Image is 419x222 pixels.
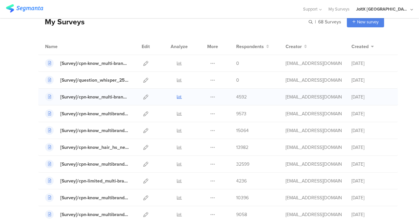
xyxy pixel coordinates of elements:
[356,6,409,12] div: JoltX [GEOGRAPHIC_DATA]
[286,127,342,134] div: kumai.ik@pg.com
[38,16,85,27] div: My Surveys
[286,77,342,84] div: kumai.ik@pg.com
[236,194,249,201] span: 10396
[236,110,246,117] span: 9573
[351,43,369,50] span: Created
[286,178,342,184] div: kumai.ik@pg.com
[45,143,129,152] a: [Survey]/cpn-know_hair_hs_new-product-2505/
[351,127,391,134] div: [DATE]
[45,109,129,118] a: [Survey]/cpn-know_multibrand_PG-5000yen-2507/
[60,94,129,100] div: [Survey]/cpn-know_multi-brand_new-product-2508/
[45,59,129,68] a: [Survey]/cpn-know_multi-brand_new-product-2509/
[45,76,129,84] a: [Survey]/question_whisper_2510/
[45,177,129,185] a: [Survey]/cpn-limited_multi-brand_2502/
[351,211,391,218] div: [DATE]
[45,210,129,219] a: [Survey]/cpn-know_multibrand_new-product-2502/
[236,144,248,151] span: 13982
[60,178,129,184] div: [Survey]/cpn-limited_multi-brand_2502/
[236,161,249,168] span: 32599
[236,127,249,134] span: 15064
[6,4,43,13] img: segmanta logo
[45,93,129,101] a: [Survey]/cpn-know_multi-brand_new-product-2508/
[286,161,342,168] div: kumai.ik@pg.com
[45,160,129,168] a: [Survey]/cpn-know_multibrand_PG-10000yen-2504/
[45,193,129,202] a: [Survey]/cpn-know_multibrand_new-product-2503/
[351,178,391,184] div: [DATE]
[45,126,129,135] a: [Survey]/cpn-know_multibrand_new-product-2506/
[351,60,391,67] div: [DATE]
[60,144,129,151] div: [Survey]/cpn-know_hair_hs_new-product-2505/
[60,110,129,117] div: [Survey]/cpn-know_multibrand_PG-5000yen-2507/
[351,144,391,151] div: [DATE]
[314,18,317,25] span: |
[286,194,342,201] div: kumai.ik@pg.com
[303,6,318,12] span: Support
[236,43,269,50] button: Respondents
[236,178,247,184] span: 4236
[351,43,374,50] button: Created
[236,211,247,218] span: 9058
[351,194,391,201] div: [DATE]
[351,110,391,117] div: [DATE]
[60,77,129,84] div: [Survey]/question_whisper_2510/
[236,60,239,67] span: 0
[286,94,342,100] div: kumai.ik@pg.com
[286,211,342,218] div: kumai.ik@pg.com
[60,211,129,218] div: [Survey]/cpn-know_multibrand_new-product-2502/
[236,77,239,84] span: 0
[351,94,391,100] div: [DATE]
[236,43,264,50] span: Respondents
[60,60,129,67] div: [Survey]/cpn-know_multi-brand_new-product-2509/
[60,127,129,134] div: [Survey]/cpn-know_multibrand_new-product-2506/
[286,110,342,117] div: kumai.ik@pg.com
[286,43,302,50] span: Creator
[318,18,341,25] span: 68 Surveys
[236,94,247,100] span: 4592
[60,194,129,201] div: [Survey]/cpn-know_multibrand_new-product-2503/
[357,19,378,25] span: New survey
[169,38,189,55] div: Analyze
[286,43,307,50] button: Creator
[45,43,85,50] div: Name
[351,161,391,168] div: [DATE]
[286,60,342,67] div: kumai.ik@pg.com
[286,144,342,151] div: kumai.ik@pg.com
[60,161,129,168] div: [Survey]/cpn-know_multibrand_PG-10000yen-2504/
[206,38,220,55] div: More
[139,38,153,55] div: Edit
[351,77,391,84] div: [DATE]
